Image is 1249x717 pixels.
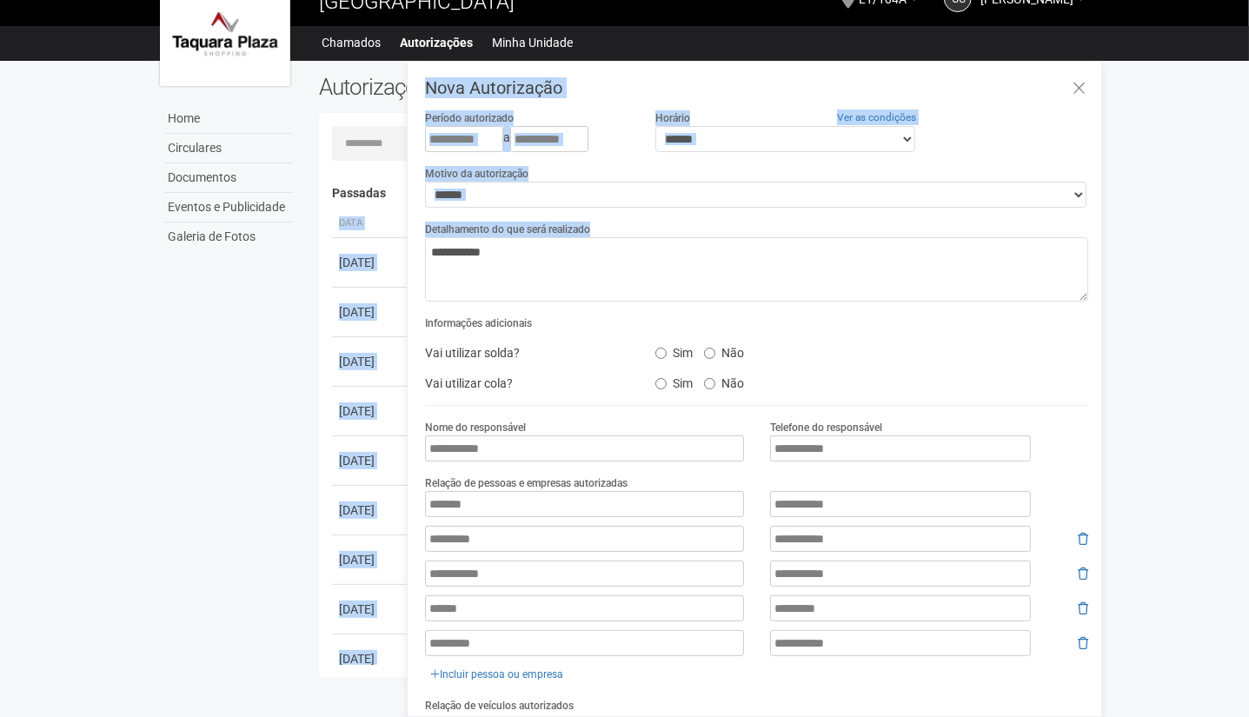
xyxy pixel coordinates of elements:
[425,166,528,182] label: Motivo da autorização
[339,551,403,568] div: [DATE]
[322,30,382,55] a: Chamados
[493,30,574,55] a: Minha Unidade
[164,222,293,251] a: Galeria de Fotos
[332,209,410,238] th: Data
[425,126,628,152] div: a
[655,340,693,361] label: Sim
[339,254,403,271] div: [DATE]
[339,353,403,370] div: [DATE]
[655,348,667,359] input: Sim
[164,104,293,134] a: Home
[164,134,293,163] a: Circulares
[1078,533,1088,545] i: Remover
[704,370,744,391] label: Não
[339,402,403,420] div: [DATE]
[339,303,403,321] div: [DATE]
[339,601,403,618] div: [DATE]
[425,420,526,435] label: Nome do responsável
[655,370,693,391] label: Sim
[770,420,882,435] label: Telefone do responsável
[704,340,744,361] label: Não
[655,110,690,126] label: Horário
[332,187,1077,200] h4: Passadas
[425,698,574,714] label: Relação de veículos autorizados
[339,501,403,519] div: [DATE]
[425,315,532,331] label: Informações adicionais
[837,111,916,123] a: Ver as condições
[425,475,628,491] label: Relação de pessoas e empresas autorizadas
[704,348,715,359] input: Não
[412,340,641,366] div: Vai utilizar solda?
[704,378,715,389] input: Não
[1078,602,1088,614] i: Remover
[339,452,403,469] div: [DATE]
[425,79,1088,96] h3: Nova Autorização
[319,74,691,100] h2: Autorizações
[164,193,293,222] a: Eventos e Publicidade
[339,650,403,667] div: [DATE]
[1078,568,1088,580] i: Remover
[412,370,641,396] div: Vai utilizar cola?
[425,110,514,126] label: Período autorizado
[1078,637,1088,649] i: Remover
[425,222,590,237] label: Detalhamento do que será realizado
[164,163,293,193] a: Documentos
[655,378,667,389] input: Sim
[425,665,568,684] a: Incluir pessoa ou empresa
[401,30,474,55] a: Autorizações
